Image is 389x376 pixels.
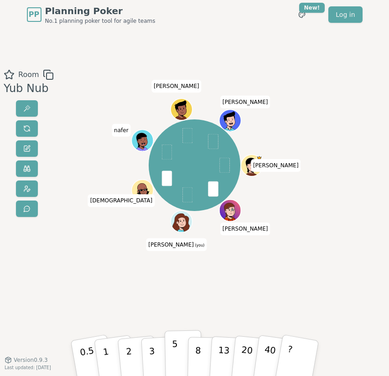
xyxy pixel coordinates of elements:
button: Add as favourite [4,69,15,80]
button: Watch only [16,160,38,177]
span: (you) [194,243,205,247]
span: Version 0.9.3 [14,356,48,364]
button: Change name [16,140,38,157]
span: PP [29,9,39,20]
a: Log in [328,6,362,23]
span: Click to change your name [251,159,301,172]
span: Click to change your name [112,124,131,136]
span: Click to change your name [220,95,270,108]
span: Last updated: [DATE] [5,365,51,370]
button: Version0.9.3 [5,356,48,364]
span: Click to change your name [220,222,270,235]
div: Yub Nub [4,80,54,97]
span: Jon is the host [257,155,262,160]
button: Change avatar [16,180,38,197]
button: New! [294,6,310,23]
span: Room [18,69,39,80]
span: Click to change your name [88,194,155,207]
button: Reset votes [16,120,38,137]
span: No.1 planning poker tool for agile teams [45,17,156,25]
span: Planning Poker [45,5,156,17]
a: PPPlanning PokerNo.1 planning poker tool for agile teams [27,5,156,25]
span: Click to change your name [151,80,202,93]
button: Click to change your avatar [171,211,192,232]
span: Click to change your name [146,238,207,251]
button: Send feedback [16,201,38,217]
button: Reveal votes [16,100,38,117]
div: New! [299,3,325,13]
